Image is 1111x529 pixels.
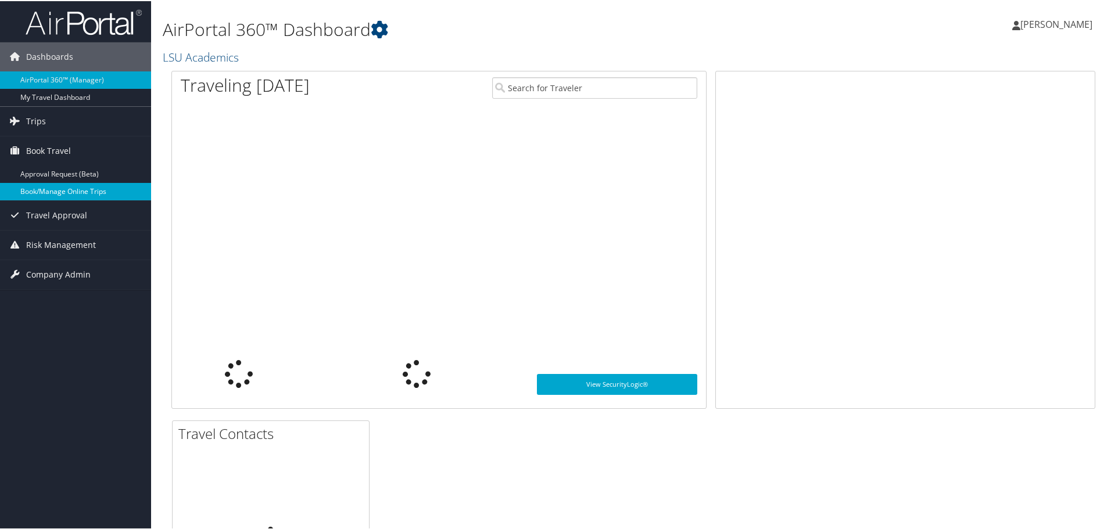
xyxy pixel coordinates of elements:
[26,41,73,70] span: Dashboards
[26,259,91,288] span: Company Admin
[26,8,142,35] img: airportal-logo.png
[1012,6,1104,41] a: [PERSON_NAME]
[26,106,46,135] span: Trips
[537,373,697,394] a: View SecurityLogic®
[492,76,697,98] input: Search for Traveler
[1020,17,1092,30] span: [PERSON_NAME]
[181,72,310,96] h1: Traveling [DATE]
[163,16,790,41] h1: AirPortal 360™ Dashboard
[26,229,96,258] span: Risk Management
[163,48,242,64] a: LSU Academics
[26,135,71,164] span: Book Travel
[178,423,369,442] h2: Travel Contacts
[26,200,87,229] span: Travel Approval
